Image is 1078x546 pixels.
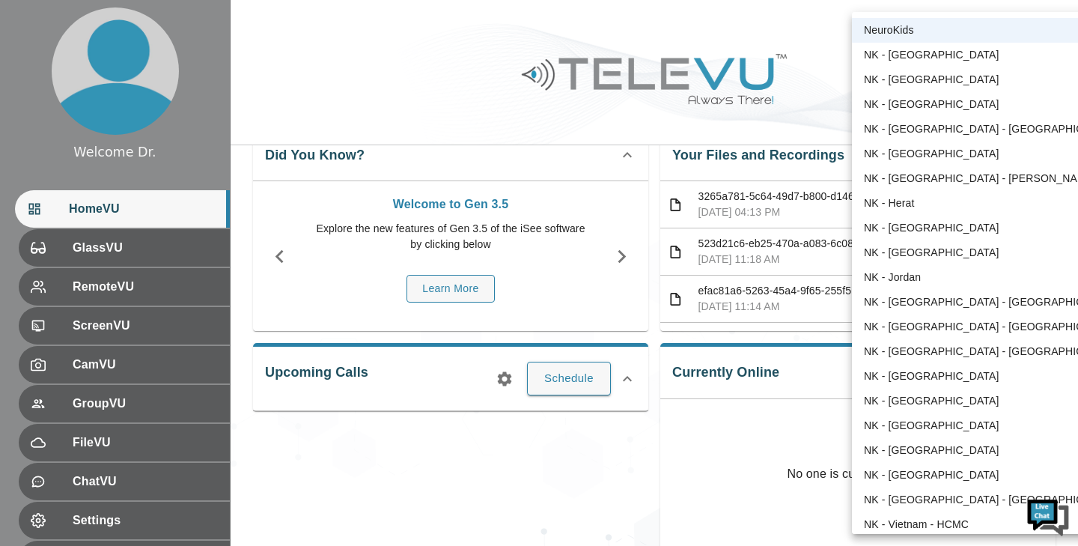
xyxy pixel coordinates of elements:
[7,377,285,429] textarea: Type your message and hit 'Enter'
[87,172,207,324] span: We're online!
[1026,494,1071,539] img: Chat Widget
[25,70,63,107] img: d_736959983_company_1615157101543_736959983
[78,79,252,98] div: Chat with us now
[246,7,281,43] div: Minimize live chat window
